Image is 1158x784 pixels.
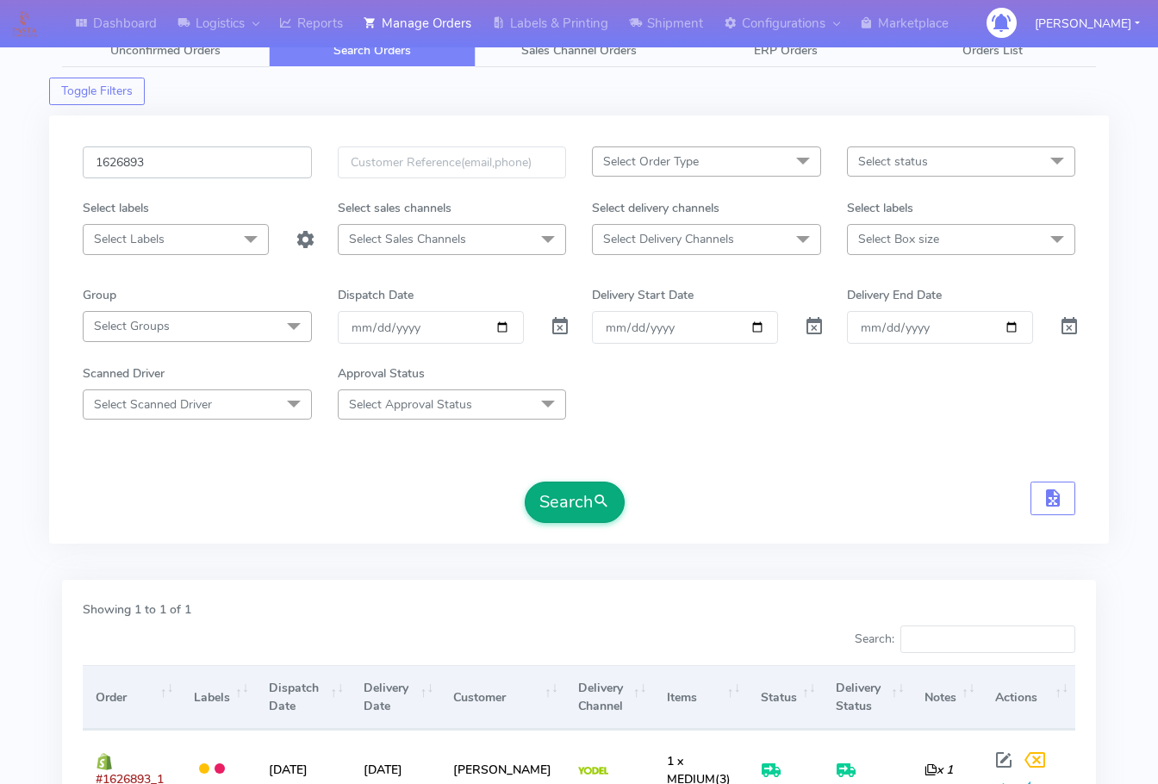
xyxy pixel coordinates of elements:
input: Customer Reference(email,phone) [338,146,567,178]
input: Order Id [83,146,312,178]
th: Dispatch Date: activate to sort column ascending [256,665,351,730]
label: Search: [855,625,1075,653]
label: Select labels [847,199,913,217]
ul: Tabs [62,34,1096,67]
label: Group [83,286,116,304]
span: Select Approval Status [349,396,472,413]
button: [PERSON_NAME] [1022,6,1153,41]
span: Select Sales Channels [349,231,466,247]
th: Delivery Status: activate to sort column ascending [823,665,912,730]
span: Select Groups [94,318,170,334]
th: Delivery Channel: activate to sort column ascending [565,665,654,730]
label: Delivery Start Date [592,286,694,304]
label: Dispatch Date [338,286,414,304]
span: Select Order Type [603,153,699,170]
button: Toggle Filters [49,78,145,105]
label: Select labels [83,199,149,217]
span: Select Box size [858,231,939,247]
span: Select Labels [94,231,165,247]
span: Search Orders [333,42,411,59]
span: Select Delivery Channels [603,231,734,247]
span: Orders List [962,42,1023,59]
button: Search [525,482,625,523]
img: shopify.png [96,753,113,770]
label: Scanned Driver [83,364,165,383]
label: Select delivery channels [592,199,719,217]
th: Items: activate to sort column ascending [654,665,748,730]
input: Search: [900,625,1075,653]
i: x 1 [925,762,953,778]
span: Select status [858,153,928,170]
th: Order: activate to sort column ascending [83,665,180,730]
img: Yodel [578,767,608,775]
th: Delivery Date: activate to sort column ascending [351,665,440,730]
label: Showing 1 to 1 of 1 [83,600,191,619]
span: Sales Channel Orders [521,42,637,59]
th: Notes: activate to sort column ascending [912,665,982,730]
label: Approval Status [338,364,425,383]
th: Actions: activate to sort column ascending [982,665,1075,730]
label: Delivery End Date [847,286,942,304]
label: Select sales channels [338,199,451,217]
span: Select Scanned Driver [94,396,212,413]
th: Status: activate to sort column ascending [748,665,823,730]
th: Labels: activate to sort column ascending [180,665,255,730]
th: Customer: activate to sort column ascending [440,665,564,730]
span: Unconfirmed Orders [110,42,221,59]
span: ERP Orders [754,42,818,59]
